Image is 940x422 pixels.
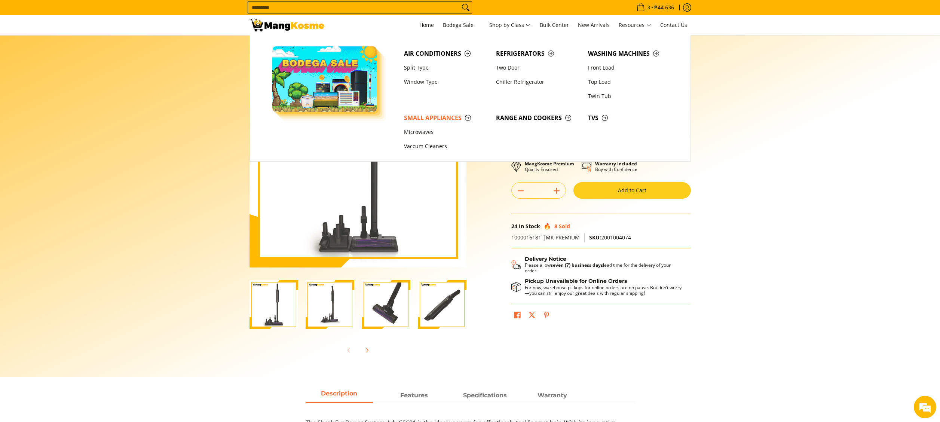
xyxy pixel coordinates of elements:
[536,15,573,35] a: Bulk Center
[646,5,651,10] span: 3
[619,21,651,30] span: Resources
[578,21,610,28] span: New Arrivals
[584,75,676,89] a: Top Load
[463,392,507,399] strong: Specifications
[496,113,581,123] span: Range and Cookers
[559,223,570,230] span: Sold
[359,342,375,358] button: Next
[541,310,552,322] a: Pin on Pinterest
[249,19,324,31] img: GET: Shark EvoPower System Adv Wireless Vacuum (Premium) l Mang Kosme
[400,140,492,154] a: Vaccum Cleaners
[512,185,530,197] button: Subtract
[512,310,523,322] a: Share on Facebook
[519,389,586,403] a: Description 3
[496,49,581,58] span: Refrigerators
[400,75,492,89] a: Window Type
[492,75,584,89] a: Chiller Refrigerator
[584,61,676,75] a: Front Load
[511,234,580,241] span: 1000016181 |MK PREMIUM
[306,389,373,403] a: Description
[451,389,519,403] a: Description 2
[525,256,566,262] strong: Delivery Notice
[332,15,691,35] nav: Main Menu
[249,280,298,329] img: shark-evopower-wireless-vacuum-full-view-mang-kosme
[519,223,540,230] span: In Stock
[443,21,480,30] span: Bodega Sale
[548,185,566,197] button: Add
[525,160,574,167] strong: MangKosme Premium
[362,280,410,329] img: Shark EvoPower System Adv CS601 (Premium)-3
[615,15,655,35] a: Resources
[306,280,354,329] img: Shark EvoPower System Adv CS601 (Premium)-2
[573,182,691,199] button: Add to Cart
[400,111,492,125] a: Small Appliances
[584,89,676,103] a: Twin Tub
[589,234,631,241] span: 2001004074
[400,125,492,140] a: Microwaves
[418,280,466,329] img: Shark EvoPower System Adv CS601 (Premium)-4
[595,160,637,167] strong: Warranty Included
[400,61,492,75] a: Split Type
[660,21,687,28] span: Contact Us
[588,113,673,123] span: TVs
[380,389,448,403] a: Description 1
[400,392,428,399] strong: Features
[439,15,484,35] a: Bodega Sale
[554,223,557,230] span: 8
[656,15,691,35] a: Contact Us
[584,111,676,125] a: TVs
[419,21,434,28] span: Home
[584,46,676,61] a: Washing Machines
[551,262,603,268] strong: seven (7) business days
[525,161,574,172] p: Quality Ensured
[486,15,535,35] a: Shop by Class
[538,392,567,399] strong: Warranty
[489,21,531,30] span: Shop by Class
[492,111,584,125] a: Range and Cookers
[416,15,438,35] a: Home
[653,5,675,10] span: ₱44,636
[589,234,601,241] span: SKU:
[492,46,584,61] a: Refrigerators
[400,46,492,61] a: Air Conditioners
[527,310,537,322] a: Post on X
[460,2,472,13] button: Search
[511,223,517,230] span: 24
[588,49,673,58] span: Washing Machines
[404,49,489,58] span: Air Conditioners
[525,285,683,296] p: For now, warehouse pickups for online orders are on pause. But don’t worry—you can still enjoy ou...
[306,389,373,402] span: Description
[272,46,377,112] img: Bodega Sale
[525,262,683,273] p: Please allow lead time for the delivery of your order.
[574,15,613,35] a: New Arrivals
[492,61,584,75] a: Two Door
[404,113,489,123] span: Small Appliances
[634,3,676,12] span: •
[540,21,569,28] span: Bulk Center
[525,278,627,284] strong: Pickup Unavailable for Online Orders
[595,161,637,172] p: Buy with Confidence
[511,256,683,274] button: Shipping & Delivery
